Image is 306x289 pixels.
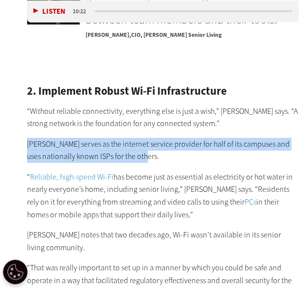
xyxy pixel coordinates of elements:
a: PCs [245,197,256,207]
div: Cookie Settings [3,260,28,284]
p: CIO, [PERSON_NAME] Senior Living [85,26,294,40]
a: Reliable, high-speed Wi-Fi [30,172,113,182]
div: duration [71,7,93,16]
p: “Without reliable connectivity, everything else is just a wish,” [PERSON_NAME] says. “A strong ne... [27,105,299,130]
button: Open Preferences [3,260,28,284]
h2: 2. Implement Robust Wi-Fi Infrastructure [27,86,299,97]
span: [PERSON_NAME] [85,31,131,39]
p: [PERSON_NAME] notes that two decades ago, Wi-Fi wasn’t available in its senior living community. [27,229,299,254]
button: Listen [33,8,65,15]
p: “ has become just as essential as electricity or hot water in nearly everyone’s home, including s... [27,171,299,221]
p: [PERSON_NAME] serves as the internet service provider for half of its campuses and uses nationall... [27,138,299,163]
